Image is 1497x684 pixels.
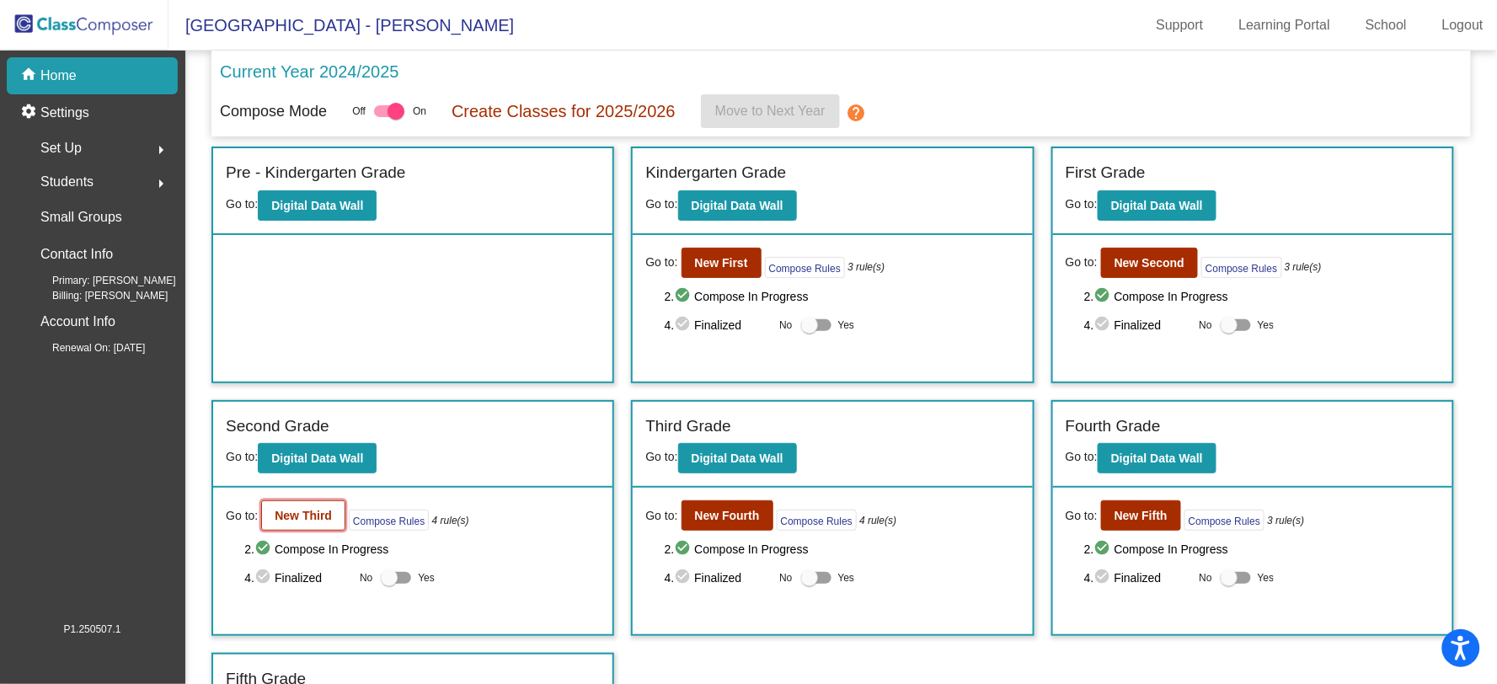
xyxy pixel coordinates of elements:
i: 4 rule(s) [432,513,469,528]
button: Digital Data Wall [678,443,797,473]
span: Off [352,104,366,119]
button: Compose Rules [1201,257,1281,278]
button: Compose Rules [1184,510,1264,531]
span: Yes [1258,568,1275,588]
mat-icon: home [20,66,40,86]
span: On [413,104,426,119]
p: Create Classes for 2025/2026 [452,99,676,124]
span: 4. Finalized [1084,568,1191,588]
mat-icon: help [847,103,867,123]
span: No [1200,318,1212,333]
b: Digital Data Wall [271,199,363,212]
p: Contact Info [40,243,113,266]
span: 2. Compose In Progress [1084,539,1440,559]
button: Compose Rules [349,510,429,531]
span: Go to: [1066,507,1098,525]
span: Go to: [1066,450,1098,463]
span: No [779,318,792,333]
span: Go to: [1066,254,1098,271]
button: Digital Data Wall [678,190,797,221]
mat-icon: check_circle [674,286,694,307]
label: Fourth Grade [1066,414,1161,439]
i: 3 rule(s) [847,259,885,275]
span: 4. Finalized [665,568,772,588]
span: 2. Compose In Progress [244,539,600,559]
span: Go to: [645,507,677,525]
mat-icon: check_circle [1094,568,1115,588]
b: Digital Data Wall [1111,452,1203,465]
button: Digital Data Wall [258,443,377,473]
b: Digital Data Wall [692,199,783,212]
p: Home [40,66,77,86]
b: New First [695,256,748,270]
p: Account Info [40,310,115,334]
p: Settings [40,103,89,123]
mat-icon: check_circle [1094,315,1115,335]
mat-icon: check_circle [254,568,275,588]
button: Digital Data Wall [1098,190,1216,221]
span: Billing: [PERSON_NAME] [25,288,168,303]
p: Current Year 2024/2025 [220,59,398,84]
p: Small Groups [40,206,122,229]
span: Go to: [645,254,677,271]
span: 2. Compose In Progress [665,539,1020,559]
a: Support [1143,12,1217,39]
b: New Second [1115,256,1184,270]
span: Go to: [226,507,258,525]
b: Digital Data Wall [271,452,363,465]
i: 3 rule(s) [1268,513,1305,528]
span: 2. Compose In Progress [1084,286,1440,307]
mat-icon: arrow_right [151,174,171,194]
button: Compose Rules [777,510,857,531]
span: Primary: [PERSON_NAME] [25,273,176,288]
b: New Third [275,509,332,522]
span: No [360,570,372,585]
button: New Fourth [682,500,773,531]
span: Students [40,170,94,194]
button: Digital Data Wall [1098,443,1216,473]
mat-icon: check_circle [674,539,694,559]
b: Digital Data Wall [692,452,783,465]
label: Second Grade [226,414,329,439]
button: New Second [1101,248,1198,278]
button: New Third [261,500,345,531]
i: 4 rule(s) [859,513,896,528]
button: Move to Next Year [701,94,840,128]
span: 4. Finalized [1084,315,1191,335]
span: 2. Compose In Progress [665,286,1020,307]
button: New Fifth [1101,500,1181,531]
span: Yes [418,568,435,588]
span: [GEOGRAPHIC_DATA] - [PERSON_NAME] [168,12,514,39]
b: Digital Data Wall [1111,199,1203,212]
span: Move to Next Year [715,104,826,118]
span: 4. Finalized [244,568,351,588]
label: First Grade [1066,161,1146,185]
span: No [1200,570,1212,585]
button: Digital Data Wall [258,190,377,221]
span: Go to: [645,197,677,211]
span: Go to: [1066,197,1098,211]
span: Yes [838,315,855,335]
span: Set Up [40,136,82,160]
b: New Fourth [695,509,760,522]
span: Go to: [226,197,258,211]
span: No [779,570,792,585]
mat-icon: check_circle [1094,286,1115,307]
mat-icon: arrow_right [151,140,171,160]
button: New First [682,248,762,278]
a: Logout [1429,12,1497,39]
p: Compose Mode [220,100,327,123]
span: Yes [1258,315,1275,335]
span: Go to: [226,450,258,463]
a: School [1352,12,1420,39]
mat-icon: check_circle [1094,539,1115,559]
mat-icon: settings [20,103,40,123]
span: Yes [838,568,855,588]
label: Kindergarten Grade [645,161,786,185]
span: 4. Finalized [665,315,772,335]
label: Third Grade [645,414,730,439]
a: Learning Portal [1226,12,1345,39]
span: Go to: [645,450,677,463]
button: Compose Rules [765,257,845,278]
b: New Fifth [1115,509,1168,522]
